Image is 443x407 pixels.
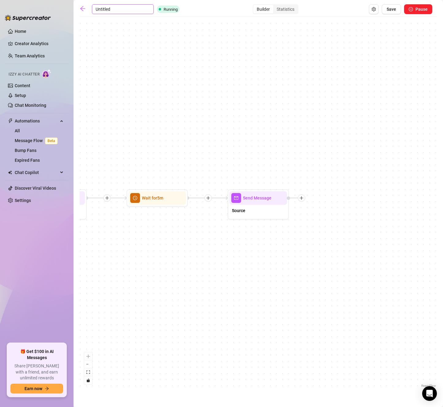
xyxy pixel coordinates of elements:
[84,376,92,384] button: toggle interactivity
[15,103,46,108] a: Chat Monitoring
[10,349,63,361] span: 🎁 Get $100 in AI Messages
[84,360,92,368] button: zoom out
[15,138,60,143] a: Message FlowBeta
[15,128,20,133] a: All
[92,4,154,14] input: Edit Title
[382,4,401,14] button: Save Flow
[10,363,63,381] span: Share [PERSON_NAME] with a friend, and earn unlimited rewards
[253,4,298,14] div: segmented control
[15,29,26,34] a: Home
[45,138,58,144] span: Beta
[273,5,298,14] div: Statistics
[8,170,12,175] img: Chat Copilot
[142,195,163,201] span: Wait for 5m
[80,6,89,13] a: arrow-left
[15,186,56,191] a: Discover Viral Videos
[84,368,92,376] button: fit view
[409,7,413,11] span: pause-circle
[84,352,92,384] div: React Flow controls
[127,189,188,207] div: clock-circleWait for5m
[15,53,45,58] a: Team Analytics
[130,193,140,203] span: clock-circle
[5,15,51,21] img: logo-BBDzfeDw.svg
[15,168,58,177] span: Chat Copilot
[372,7,376,11] span: setting
[15,116,58,126] span: Automations
[8,118,13,123] span: thunderbolt
[299,196,304,200] span: plus
[80,6,86,12] span: arrow-left
[15,148,36,153] a: Bump Fans
[42,69,51,78] img: AI Chatter
[9,72,40,77] span: Izzy AI Chatter
[228,189,289,219] div: mailSend MessageSource
[45,386,49,391] span: arrow-right
[422,386,437,401] div: Open Intercom Messenger
[105,196,109,200] span: plus
[415,7,428,12] span: Pause
[15,158,40,163] a: Expired Fans
[10,384,63,393] button: Earn nowarrow-right
[253,5,273,14] div: Builder
[25,386,42,391] span: Earn now
[369,4,379,14] button: Open Exit Rules
[232,207,245,214] span: Source
[15,93,26,98] a: Setup
[404,4,432,14] button: Pause
[243,195,271,201] span: Send Message
[15,198,31,203] a: Settings
[387,7,396,12] span: Save
[15,39,64,48] a: Creator Analytics
[206,196,210,200] span: plus
[15,83,30,88] a: Content
[231,193,241,203] span: mail
[164,7,178,12] span: Running
[421,384,436,387] a: React Flow attribution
